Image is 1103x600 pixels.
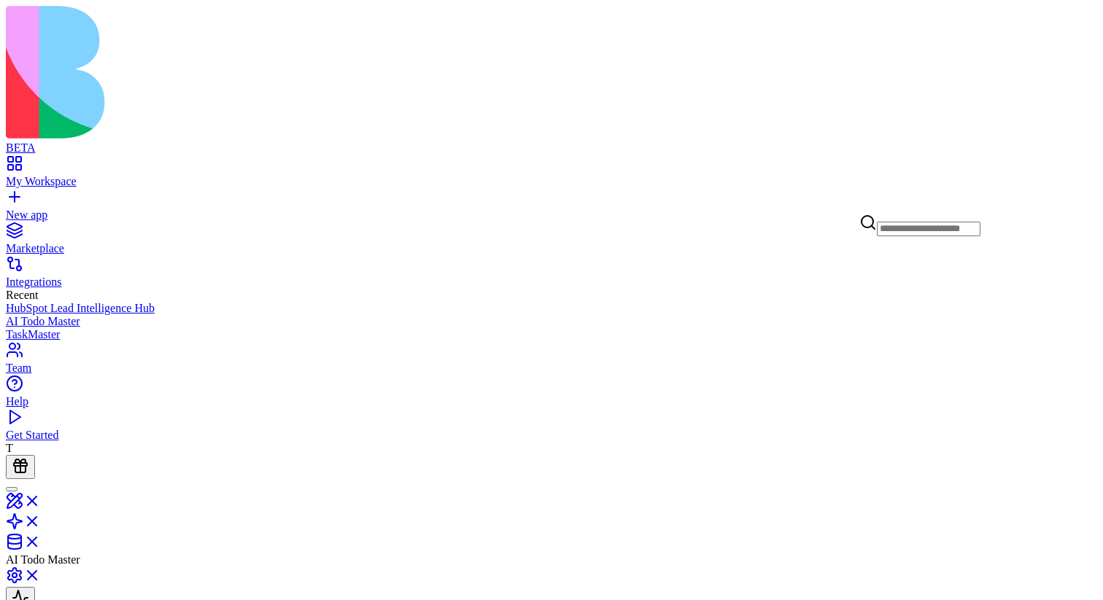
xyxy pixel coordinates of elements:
span: AI Todo Master [6,553,80,566]
a: New app [6,195,1097,222]
img: logo [6,6,592,139]
a: My Workspace [6,162,1097,188]
a: Marketplace [6,229,1097,255]
a: TaskMaster [6,328,1097,341]
a: BETA [6,128,1097,155]
span: T [6,442,13,454]
div: Integrations [6,276,1097,289]
a: Get Started [6,416,1097,442]
a: HubSpot Lead Intelligence Hub [6,302,1097,315]
div: My Workspace [6,175,1097,188]
a: Team [6,348,1097,375]
div: New app [6,209,1097,222]
div: Get Started [6,429,1097,442]
a: Help [6,382,1097,408]
a: AI Todo Master [6,315,1097,328]
span: Recent [6,289,38,301]
a: Integrations [6,262,1097,289]
div: Help [6,395,1097,408]
div: BETA [6,141,1097,155]
div: Team [6,362,1097,375]
div: Marketplace [6,242,1097,255]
